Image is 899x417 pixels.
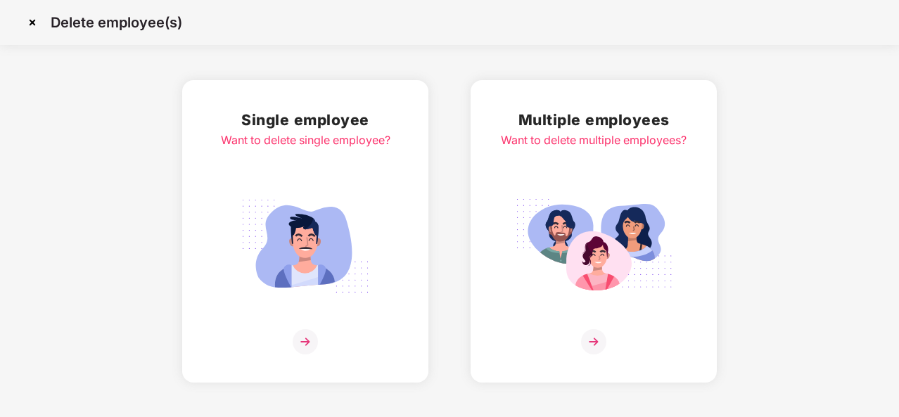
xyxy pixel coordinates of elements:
img: svg+xml;base64,PHN2ZyB4bWxucz0iaHR0cDovL3d3dy53My5vcmcvMjAwMC9zdmciIGlkPSJNdWx0aXBsZV9lbXBsb3llZS... [515,191,672,301]
div: Want to delete multiple employees? [501,131,687,149]
img: svg+xml;base64,PHN2ZyB4bWxucz0iaHR0cDovL3d3dy53My5vcmcvMjAwMC9zdmciIGlkPSJTaW5nbGVfZW1wbG95ZWUiIH... [227,191,384,301]
p: Delete employee(s) [51,14,182,31]
h2: Single employee [221,108,390,131]
div: Want to delete single employee? [221,131,390,149]
img: svg+xml;base64,PHN2ZyBpZD0iQ3Jvc3MtMzJ4MzIiIHhtbG5zPSJodHRwOi8vd3d3LnczLm9yZy8yMDAwL3N2ZyIgd2lkdG... [21,11,44,34]
h2: Multiple employees [501,108,687,131]
img: svg+xml;base64,PHN2ZyB4bWxucz0iaHR0cDovL3d3dy53My5vcmcvMjAwMC9zdmciIHdpZHRoPSIzNiIgaGVpZ2h0PSIzNi... [293,329,318,354]
img: svg+xml;base64,PHN2ZyB4bWxucz0iaHR0cDovL3d3dy53My5vcmcvMjAwMC9zdmciIHdpZHRoPSIzNiIgaGVpZ2h0PSIzNi... [581,329,606,354]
